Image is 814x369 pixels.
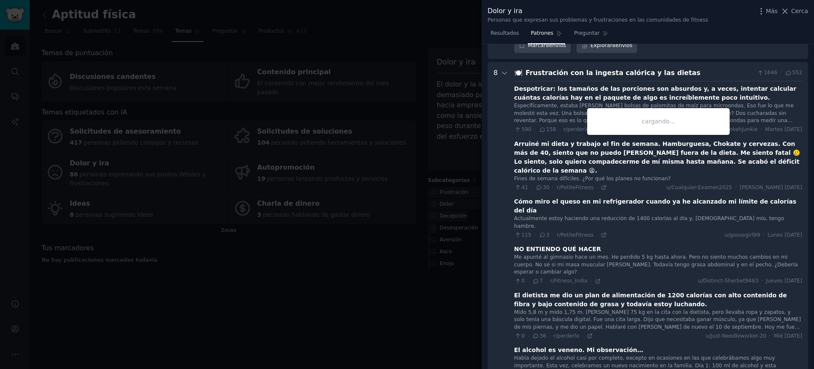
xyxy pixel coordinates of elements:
font: · [735,184,737,190]
font: 590 [521,126,531,132]
font: u/BokehJunkie [721,126,758,132]
font: Patrones [531,30,553,36]
font: Dolor y ira [488,7,522,15]
font: 1646 [764,70,777,75]
font: Me apunté al gimnasio hace un mes. He perdido 5 kg hasta ahora. Pero no siento muchos cambios en ... [514,254,798,275]
font: u/Distinct-Sherbet9483 [698,278,758,284]
font: 🍽️ [514,69,523,77]
font: Despotricar: los tamaños de las porciones son absurdos y, a veces, intentar calcular cuántas calo... [514,85,797,101]
font: · [528,279,529,284]
font: · [534,127,535,132]
a: Resultados [488,27,522,44]
font: 8 [546,42,549,48]
font: r/PetiteFitness [557,184,594,190]
button: Cerca [781,7,808,16]
a: Explorar8 envíos [577,39,637,53]
font: El dietista me dio un plan de alimentación de 1200 calorías con alto contenido de fibra y bajo co... [514,292,787,307]
font: NO ENTIENDO QUÉ HACER [514,246,601,252]
font: Jueves [DATE] [766,278,802,284]
font: Lunes [DATE] [768,232,802,238]
font: Preguntar [574,30,599,36]
font: Más [766,8,778,14]
font: Explorar [591,42,612,48]
font: · [591,279,592,284]
font: · [546,279,547,284]
font: · [559,127,560,132]
font: · [531,185,532,190]
font: u/Just-Needleworker-20 [705,333,766,339]
font: · [597,185,598,190]
font: · [582,333,583,338]
font: · [552,232,554,238]
font: Mido 5,8 m y mido 1,75 m. [PERSON_NAME] 75 kg en la cita con la dietista, pero llevaba ropa y zap... [514,309,801,338]
font: Martes [DATE] [765,126,802,132]
font: 7 [540,278,543,284]
font: envíos [616,42,633,48]
font: Específicamente, estaba [PERSON_NAME] bolsas de palomitas de maíz para microondas. Eso fue lo que... [514,103,794,131]
font: Resultados [491,30,519,36]
font: Actualmente estoy haciendo una reducción de 1400 calorías al día y, [DEMOGRAPHIC_DATA] mío, tengo... [514,215,784,229]
font: 30 [543,184,549,190]
font: cargando... [642,118,675,125]
font: r/PetiteFitness [557,232,594,238]
font: r/perderlo [554,333,580,339]
font: · [769,333,771,339]
font: · [534,232,535,238]
a: Preguntar [571,27,611,44]
font: 158 [546,126,556,132]
font: Fines de semana difíciles. ¿Por qué los planes no funcionan? [514,176,671,182]
button: Más [757,7,778,16]
font: · [763,232,765,238]
font: u/Cualquier-Examen2025 [666,184,732,190]
font: Arruiné mi dieta y trabajo el fin de semana. Hamburguesa, Chokate y cervezas. Con más de 40, sien... [514,140,800,174]
font: Mié [DATE] [774,333,802,339]
font: 115 [521,232,531,238]
a: Patrones [528,27,565,44]
font: · [528,333,529,338]
font: El alcohol es veneno. Mi observación… [514,347,643,353]
font: r/perderlo [563,126,589,132]
font: Frustración con la ingesta calórica y las dietas [526,69,701,77]
font: Personas que expresan sus problemas y frustraciones en las comunidades de fitness [488,17,708,23]
font: · [597,232,598,238]
font: 8 [493,69,498,77]
font: 3 [546,232,549,238]
font: u/goosegirl99 [725,232,760,238]
button: Marcar8 envíos [514,39,571,53]
font: · [549,333,550,338]
font: Marcar [528,42,546,48]
font: 41 [521,184,528,190]
font: envíos [549,42,566,48]
font: · [761,126,762,132]
font: · [780,70,782,75]
font: Cerca [791,8,808,14]
font: 8 [612,42,616,48]
font: [PERSON_NAME] [DATE] [740,184,802,190]
font: Cómo miro el queso en mi refrigerador cuando ya he alcanzado mi límite de calorías del día [514,198,797,214]
font: 0 [521,333,525,339]
font: · [552,185,554,190]
font: 0 [521,278,525,284]
font: 552 [792,70,802,75]
font: · [761,278,763,284]
font: 36 [540,333,546,339]
font: r/Fitness_India [550,278,588,284]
